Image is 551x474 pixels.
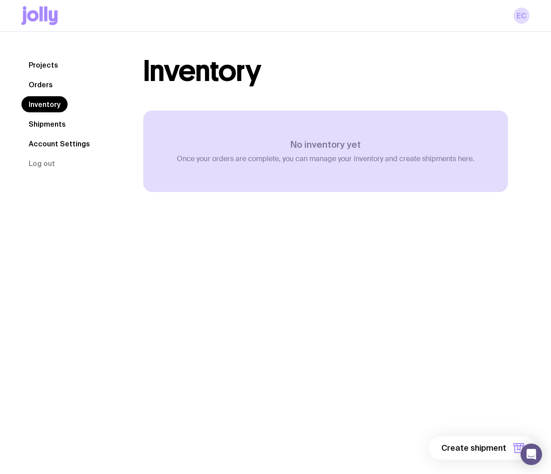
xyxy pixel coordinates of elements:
h3: No inventory yet [177,139,474,150]
span: Create shipment [441,443,506,453]
a: Orders [21,77,60,93]
h1: Inventory [143,57,261,85]
p: Once your orders are complete, you can manage your inventory and create shipments here. [177,154,474,163]
a: Inventory [21,96,68,112]
a: EC [513,8,530,24]
a: Shipments [21,116,73,132]
button: Log out [21,155,62,171]
div: Open Intercom Messenger [521,444,542,465]
a: Projects [21,57,65,73]
button: Create shipment [429,436,537,460]
a: Account Settings [21,136,97,152]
